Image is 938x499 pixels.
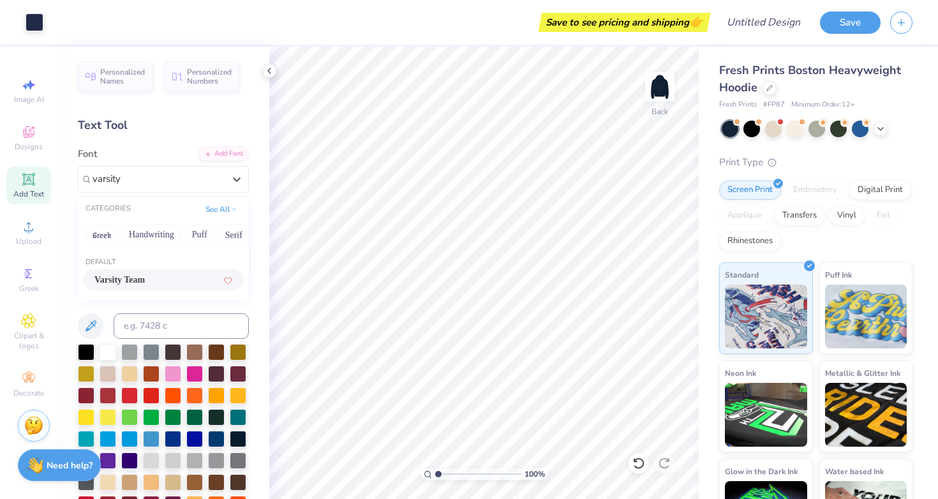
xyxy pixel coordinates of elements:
strong: Need help? [47,459,93,472]
span: Decorate [13,388,44,398]
div: Back [651,106,668,117]
img: Neon Ink [725,383,807,447]
div: Foil [868,206,898,225]
button: Puff [185,225,214,245]
input: e.g. 7428 c [114,313,249,339]
div: Text Tool [78,117,249,134]
img: Standard [725,285,807,348]
span: Metallic & Glitter Ink [825,366,900,380]
div: Rhinestones [719,232,781,251]
span: Personalized Numbers [187,68,232,86]
span: Minimum Order: 12 + [791,100,855,110]
span: Image AI [14,94,44,105]
div: Save to see pricing and shipping [542,13,707,32]
span: Add Text [13,189,44,199]
div: Vinyl [829,206,865,225]
button: Serif [218,225,249,245]
span: Greek [19,283,39,294]
span: 👉 [689,14,703,29]
button: Save [820,11,881,34]
span: Fresh Prints [719,100,757,110]
div: Applique [719,206,770,225]
div: Transfers [774,206,825,225]
div: Print Type [719,155,912,170]
img: Puff Ink [825,285,907,348]
span: Glow in the Dark Ink [725,465,798,478]
label: Font [78,147,97,161]
span: Water based Ink [825,465,884,478]
span: Standard [725,268,759,281]
span: Clipart & logos [6,331,51,351]
input: Untitled Design [717,10,810,35]
span: 100 % [525,468,545,480]
span: Puff Ink [825,268,852,281]
div: Digital Print [849,181,911,200]
div: Add Font [198,147,249,161]
div: Default [78,257,249,268]
span: Fresh Prints Boston Heavyweight Hoodie [719,63,901,95]
div: Embroidery [785,181,845,200]
span: Personalized Names [100,68,145,86]
span: Neon Ink [725,366,756,380]
button: Greek [86,225,118,245]
div: CATEGORIES [86,204,131,214]
button: See All [202,203,241,216]
img: Back [647,74,673,100]
span: Upload [16,236,41,246]
img: Metallic & Glitter Ink [825,383,907,447]
div: Screen Print [719,181,781,200]
span: # FP87 [763,100,785,110]
span: Designs [15,142,43,152]
span: Varsity Team [94,273,145,287]
button: Handwriting [122,225,181,245]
